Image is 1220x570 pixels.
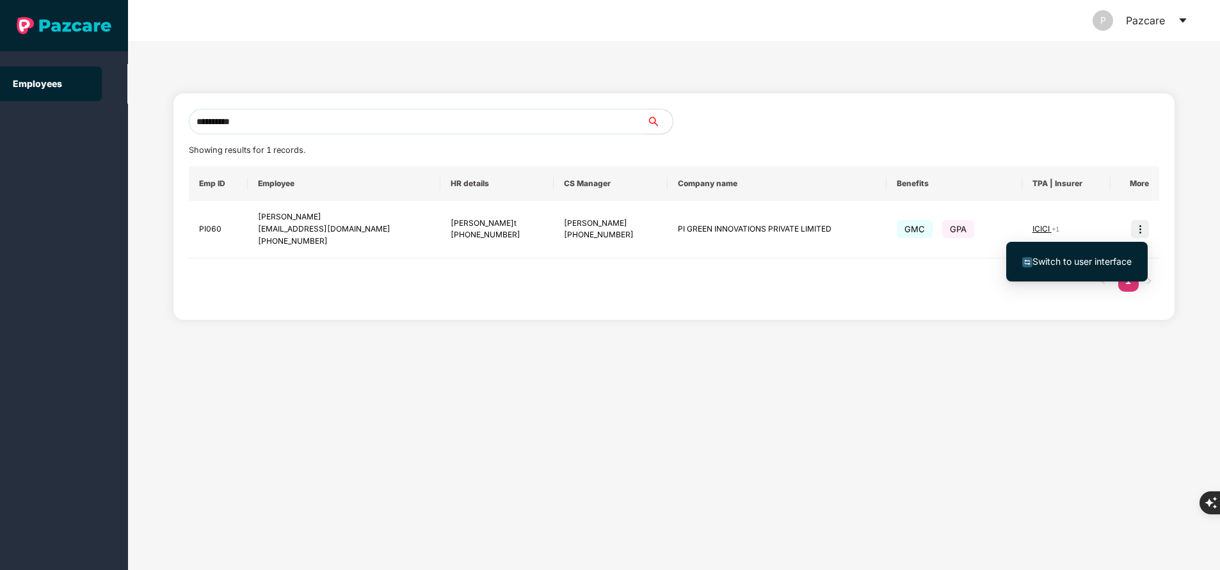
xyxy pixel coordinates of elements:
th: More [1111,166,1159,201]
th: Company name [668,166,887,201]
span: P [1100,10,1106,31]
span: search [646,116,673,127]
img: svg+xml;base64,PHN2ZyB4bWxucz0iaHR0cDovL3d3dy53My5vcmcvMjAwMC9zdmciIHdpZHRoPSIxNiIgaGVpZ2h0PSIxNi... [1022,257,1032,267]
th: Employee [248,166,440,201]
th: Emp ID [189,166,248,201]
th: HR details [440,166,554,201]
th: TPA | Insurer [1022,166,1111,201]
span: ICICI [1032,224,1052,234]
div: [PHONE_NUMBER] [258,235,430,248]
div: [PERSON_NAME]t [451,218,543,230]
span: Switch to user interface [1032,256,1132,267]
span: + 1 [1052,225,1059,233]
button: search [646,109,673,134]
div: [PHONE_NUMBER] [564,229,657,241]
span: caret-down [1178,15,1188,26]
td: PI GREEN INNOVATIONS PRIVATE LIMITED [668,201,887,258]
a: Employees [13,78,62,89]
div: [PHONE_NUMBER] [451,229,543,241]
div: [PERSON_NAME] [564,218,657,230]
img: icon [1131,220,1149,238]
span: Showing results for 1 records. [189,145,305,155]
div: [EMAIL_ADDRESS][DOMAIN_NAME] [258,223,430,235]
th: Benefits [887,166,1022,201]
th: CS Manager [554,166,667,201]
button: right [1139,271,1159,292]
div: [PERSON_NAME] [258,211,430,223]
td: PI060 [189,201,248,258]
span: GMC [897,220,933,238]
li: Next Page [1139,271,1159,292]
span: right [1145,277,1153,285]
span: GPA [942,220,974,238]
